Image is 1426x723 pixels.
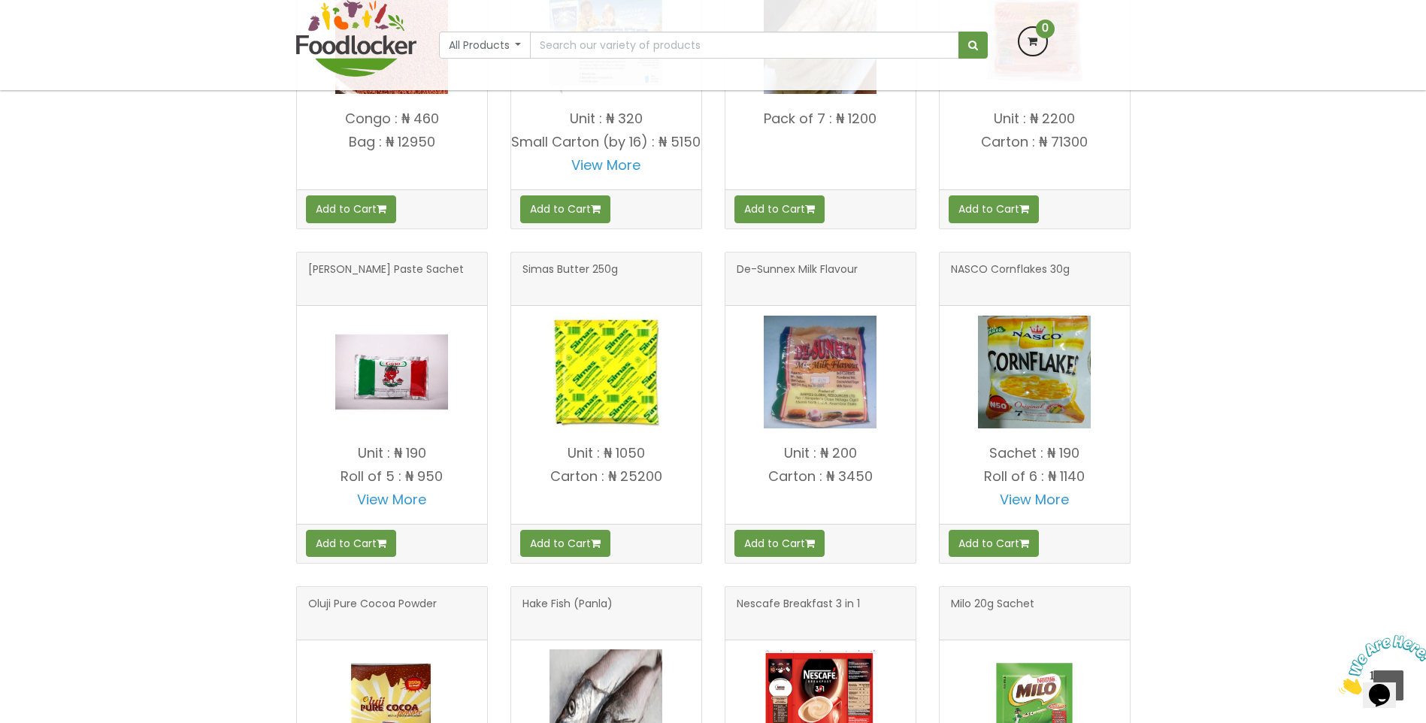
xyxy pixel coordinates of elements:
[1333,629,1426,700] iframe: chat widget
[297,111,487,126] p: Congo : ₦ 460
[520,530,610,557] button: Add to Cart
[1000,490,1069,509] a: View More
[737,598,860,628] span: Nescafe Breakfast 3 in 1
[308,264,464,294] span: [PERSON_NAME] Paste Sachet
[734,530,825,557] button: Add to Cart
[1019,538,1029,549] i: Add to cart
[520,195,610,222] button: Add to Cart
[297,135,487,150] p: Bag : ₦ 12950
[949,530,1039,557] button: Add to Cart
[511,469,701,484] p: Carton : ₦ 25200
[725,446,916,461] p: Unit : ₦ 200
[550,316,662,428] img: Simas Butter 250g
[335,316,448,428] img: Gino Tomato Paste Sachet
[764,316,876,428] img: De-Sunnex Milk Flavour
[308,598,437,628] span: Oluji Pure Cocoa Powder
[511,111,701,126] p: Unit : ₦ 320
[306,530,396,557] button: Add to Cart
[377,538,386,549] i: Add to cart
[511,446,701,461] p: Unit : ₦ 1050
[978,316,1091,428] img: NASCO Cornflakes 30g
[306,195,396,222] button: Add to Cart
[940,469,1130,484] p: Roll of 6 : ₦ 1140
[805,538,815,549] i: Add to cart
[591,204,601,214] i: Add to cart
[439,32,531,59] button: All Products
[940,446,1130,461] p: Sachet : ₦ 190
[591,538,601,549] i: Add to cart
[511,135,701,150] p: Small Carton (by 16) : ₦ 5150
[940,135,1130,150] p: Carton : ₦ 71300
[571,156,640,174] a: View More
[530,32,958,59] input: Search our variety of products
[940,111,1130,126] p: Unit : ₦ 2200
[737,264,858,294] span: De-Sunnex Milk Flavour
[297,446,487,461] p: Unit : ₦ 190
[725,111,916,126] p: Pack of 7 : ₦ 1200
[734,195,825,222] button: Add to Cart
[6,6,99,65] img: Chat attention grabber
[951,598,1034,628] span: Milo 20g Sachet
[949,195,1039,222] button: Add to Cart
[522,264,618,294] span: Simas Butter 250g
[951,264,1070,294] span: NASCO Cornflakes 30g
[522,598,613,628] span: Hake Fish (Panla)
[805,204,815,214] i: Add to cart
[297,469,487,484] p: Roll of 5 : ₦ 950
[6,6,12,19] span: 1
[1019,204,1029,214] i: Add to cart
[377,204,386,214] i: Add to cart
[1036,20,1055,38] span: 0
[725,469,916,484] p: Carton : ₦ 3450
[357,490,426,509] a: View More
